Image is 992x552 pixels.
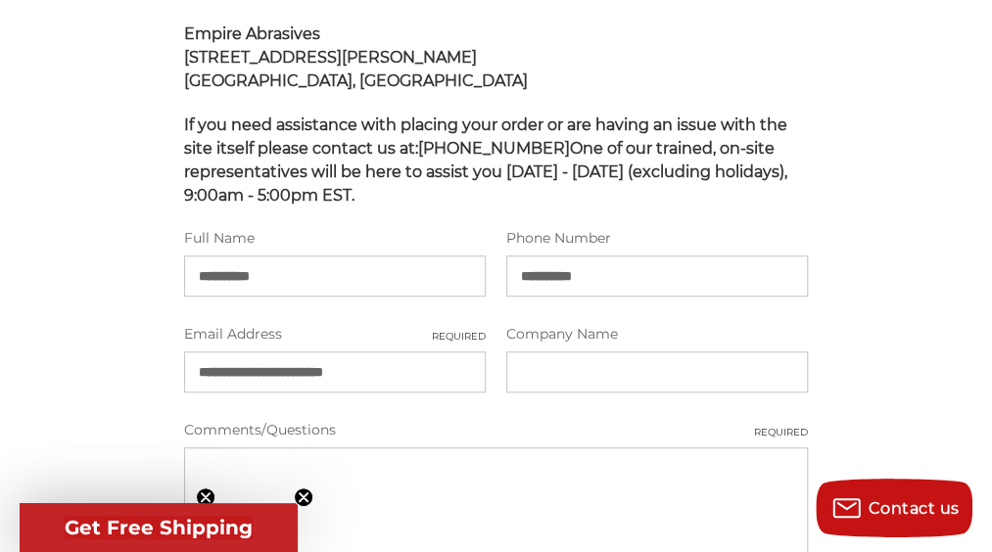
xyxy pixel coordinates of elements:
[184,115,787,205] span: If you need assistance with placing your order or are having an issue with the site itself please...
[184,24,320,43] span: Empire Abrasives
[754,425,808,439] small: Required
[506,324,808,345] label: Company Name
[506,228,808,249] label: Phone Number
[418,139,570,158] strong: [PHONE_NUMBER]
[184,228,486,249] label: Full Name
[20,503,298,552] div: Get Free ShippingClose teaser
[196,487,215,507] button: Close teaser
[65,516,253,539] span: Get Free Shipping
[184,48,528,90] strong: [STREET_ADDRESS][PERSON_NAME] [GEOGRAPHIC_DATA], [GEOGRAPHIC_DATA]
[432,329,486,344] small: Required
[816,479,972,537] button: Contact us
[184,324,486,345] label: Email Address
[184,420,808,440] label: Comments/Questions
[294,487,313,507] button: Close teaser
[869,499,960,518] span: Contact us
